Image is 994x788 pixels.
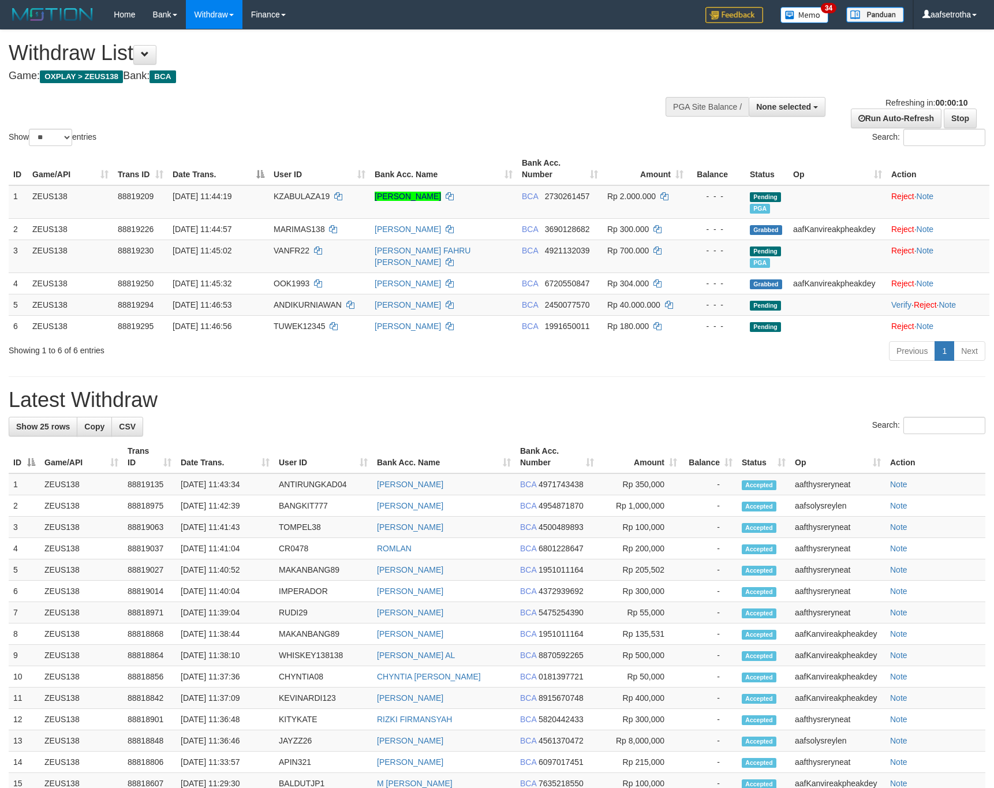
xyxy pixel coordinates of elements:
[693,320,741,332] div: - - -
[682,473,737,495] td: -
[821,3,836,13] span: 34
[176,602,274,623] td: [DATE] 11:39:04
[603,152,688,185] th: Amount: activate to sort column ascending
[377,501,443,510] a: [PERSON_NAME]
[274,225,325,234] span: MARIMAS138
[891,225,914,234] a: Reject
[123,688,176,709] td: 88818842
[790,473,885,495] td: aafthysreryneat
[274,440,372,473] th: User ID: activate to sort column ascending
[40,473,123,495] td: ZEUS138
[607,300,660,309] span: Rp 40.000.000
[377,757,443,767] a: [PERSON_NAME]
[890,672,907,681] a: Note
[9,389,985,412] h1: Latest Withdraw
[599,517,682,538] td: Rp 100,000
[123,709,176,730] td: 88818901
[274,473,372,495] td: ANTIRUNGKAD04
[682,688,737,709] td: -
[176,495,274,517] td: [DATE] 11:42:39
[750,204,770,214] span: Marked by aafsolysreylen
[176,581,274,602] td: [DATE] 11:40:04
[520,587,536,596] span: BCA
[539,565,584,574] span: Copy 1951011164 to clipboard
[887,185,989,219] td: ·
[539,587,584,596] span: Copy 4372939692 to clipboard
[123,473,176,495] td: 88819135
[607,279,649,288] span: Rp 304.000
[28,315,113,337] td: ZEUS138
[917,279,934,288] a: Note
[872,417,985,434] label: Search:
[173,192,231,201] span: [DATE] 11:44:19
[176,645,274,666] td: [DATE] 11:38:10
[9,152,28,185] th: ID
[377,544,412,553] a: ROMLAN
[9,218,28,240] td: 2
[682,538,737,559] td: -
[846,7,904,23] img: panduan.png
[790,623,885,645] td: aafKanvireakpheakdey
[274,581,372,602] td: IMPERADOR
[682,645,737,666] td: -
[890,736,907,745] a: Note
[682,623,737,645] td: -
[176,666,274,688] td: [DATE] 11:37:36
[522,279,538,288] span: BCA
[891,279,914,288] a: Reject
[9,666,40,688] td: 10
[84,422,104,431] span: Copy
[887,315,989,337] td: ·
[682,440,737,473] th: Balance: activate to sort column ascending
[173,322,231,331] span: [DATE] 11:46:56
[9,42,651,65] h1: Withdraw List
[539,608,584,617] span: Copy 5475254390 to clipboard
[903,129,985,146] input: Search:
[890,565,907,574] a: Note
[887,218,989,240] td: ·
[545,279,590,288] span: Copy 6720550847 to clipboard
[851,109,941,128] a: Run Auto-Refresh
[742,651,776,661] span: Accepted
[693,278,741,289] div: - - -
[599,581,682,602] td: Rp 300,000
[176,688,274,709] td: [DATE] 11:37:09
[903,417,985,434] input: Search:
[780,7,829,23] img: Button%20Memo.svg
[377,629,443,638] a: [PERSON_NAME]
[890,480,907,489] a: Note
[599,602,682,623] td: Rp 55,000
[40,666,123,688] td: ZEUS138
[274,666,372,688] td: CHYNTIA08
[890,501,907,510] a: Note
[123,538,176,559] td: 88819037
[123,581,176,602] td: 88819014
[599,688,682,709] td: Rp 400,000
[688,152,745,185] th: Balance
[693,245,741,256] div: - - -
[693,191,741,202] div: - - -
[520,693,536,703] span: BCA
[28,218,113,240] td: ZEUS138
[520,651,536,660] span: BCA
[539,544,584,553] span: Copy 6801228647 to clipboard
[935,341,954,361] a: 1
[891,192,914,201] a: Reject
[274,300,342,309] span: ANDIKURNIAWAN
[890,629,907,638] a: Note
[113,152,168,185] th: Trans ID: activate to sort column ascending
[539,693,584,703] span: Copy 8915670748 to clipboard
[935,98,967,107] strong: 00:00:10
[123,517,176,538] td: 88819063
[40,581,123,602] td: ZEUS138
[9,417,77,436] a: Show 25 rows
[545,192,590,201] span: Copy 2730261457 to clipboard
[607,225,649,234] span: Rp 300.000
[539,522,584,532] span: Copy 4500489893 to clipboard
[274,192,330,201] span: KZABULAZA19
[375,279,441,288] a: [PERSON_NAME]
[517,152,603,185] th: Bank Acc. Number: activate to sort column ascending
[750,301,781,311] span: Pending
[375,246,470,267] a: [PERSON_NAME] FAHRU [PERSON_NAME]
[377,779,453,788] a: M [PERSON_NAME]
